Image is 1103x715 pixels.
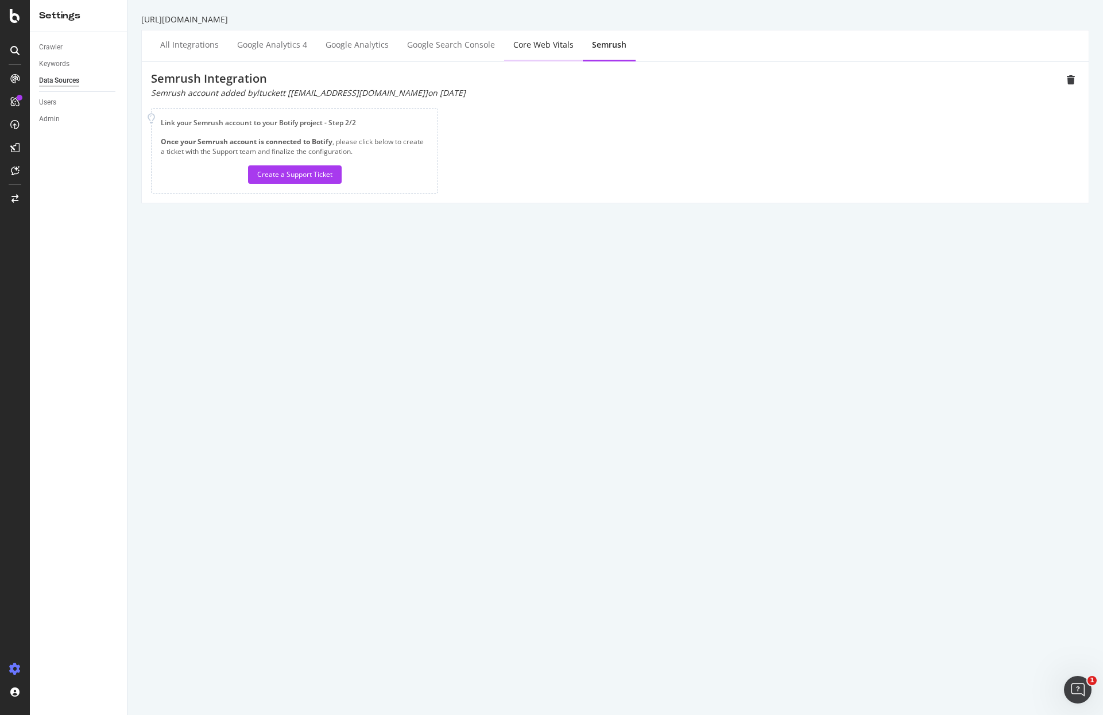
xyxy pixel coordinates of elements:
div: Keywords [39,58,69,70]
i: trash [1062,71,1079,89]
a: Data Sources [39,75,119,87]
a: Admin [39,113,119,125]
div: Semrush [592,39,626,51]
div: Core Web Vitals [513,39,574,51]
div: [URL][DOMAIN_NAME] [141,14,1089,25]
div: , please click below to create a ticket with the Support team and finalize the configuration. [161,137,428,184]
div: Google Search Console [407,39,495,51]
div: Create a Support Ticket [257,169,332,179]
div: Admin [39,113,60,125]
div: All integrations [160,39,219,51]
div: Data Sources [39,75,79,87]
a: Keywords [39,58,119,70]
div: Google Analytics 4 [237,39,307,51]
button: Create a Support Ticket [248,165,342,184]
div: Semrush account added by ltuckett [[EMAIL_ADDRESS][DOMAIN_NAME]] on [DATE] [151,87,1062,99]
a: Crawler [39,41,119,53]
div: Link your Semrush account to your Botify project - Step 2/2 [161,118,428,127]
span: 1 [1087,676,1097,685]
a: Users [39,96,119,109]
div: Users [39,96,56,109]
div: Google Analytics [326,39,389,51]
div: Semrush Integration [151,71,1062,87]
div: Crawler [39,41,63,53]
iframe: Intercom live chat [1064,676,1092,704]
b: Once your Semrush account is connected to Botify [161,137,332,146]
div: Settings [39,9,118,22]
